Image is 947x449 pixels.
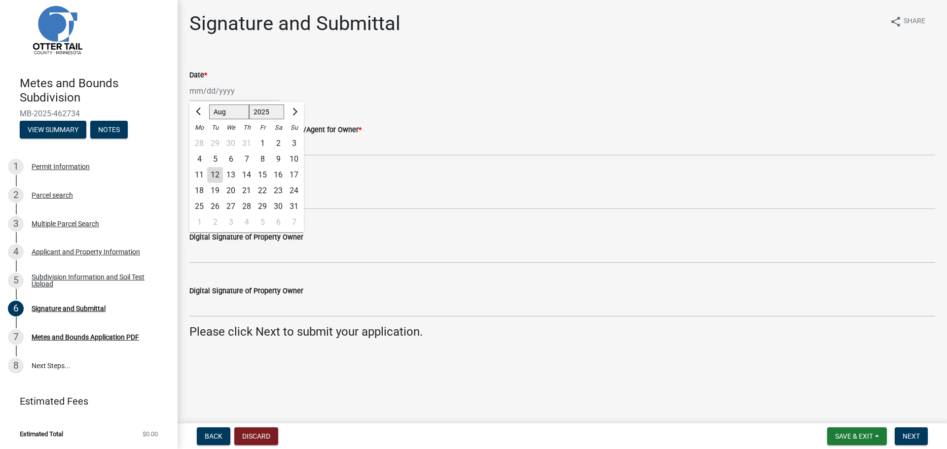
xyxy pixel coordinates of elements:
[20,126,86,134] wm-modal-confirm: Summary
[191,136,207,151] div: Monday, July 28, 2025
[270,136,286,151] div: 2
[255,151,270,167] div: Friday, August 8, 2025
[191,167,207,183] div: Monday, August 11, 2025
[191,199,207,214] div: Monday, August 25, 2025
[223,214,239,230] div: Wednesday, September 3, 2025
[270,167,286,183] div: Saturday, August 16, 2025
[286,199,302,214] div: 31
[903,432,920,440] span: Next
[223,199,239,214] div: 27
[890,16,902,28] i: share
[255,151,270,167] div: 8
[223,167,239,183] div: 13
[207,214,223,230] div: 2
[895,427,928,445] button: Next
[223,214,239,230] div: 3
[20,76,170,105] h4: Metes and Bounds Subdivision
[191,120,207,136] div: Mo
[191,183,207,199] div: Monday, August 18, 2025
[20,121,86,138] button: View Summary
[191,151,207,167] div: 4
[270,214,286,230] div: Saturday, September 6, 2025
[223,151,239,167] div: Wednesday, August 6, 2025
[239,136,255,151] div: Thursday, July 31, 2025
[234,427,278,445] button: Discard
[286,183,302,199] div: Sunday, August 24, 2025
[239,183,255,199] div: 21
[32,274,162,287] div: Subdivision Information and Soil Test Upload
[239,167,255,183] div: Thursday, August 14, 2025
[286,120,302,136] div: Su
[286,167,302,183] div: 17
[209,104,249,119] select: Select month
[255,199,270,214] div: Friday, August 29, 2025
[270,120,286,136] div: Sa
[239,183,255,199] div: Thursday, August 21, 2025
[207,151,223,167] div: 5
[191,183,207,199] div: 18
[32,248,140,255] div: Applicant and Property Information
[239,214,255,230] div: 4
[193,104,205,120] button: Previous month
[255,120,270,136] div: Fr
[191,136,207,151] div: 28
[189,288,303,295] label: Digital Signature of Property Owner
[207,167,223,183] div: 12
[239,151,255,167] div: Thursday, August 7, 2025
[32,334,139,341] div: Metes and Bounds Application PDF
[90,126,128,134] wm-modal-confirm: Notes
[255,167,270,183] div: 15
[189,72,207,79] label: Date
[207,120,223,136] div: Tu
[270,214,286,230] div: 6
[288,104,300,120] button: Next month
[239,199,255,214] div: 28
[239,151,255,167] div: 7
[904,16,925,28] span: Share
[143,431,158,437] span: $0.00
[90,121,128,138] button: Notes
[191,214,207,230] div: Monday, September 1, 2025
[8,159,24,174] div: 1
[205,432,222,440] span: Back
[835,432,873,440] span: Save & Exit
[189,234,303,241] label: Digital Signature of Property Owner
[239,199,255,214] div: Thursday, August 28, 2025
[286,136,302,151] div: Sunday, August 3, 2025
[191,151,207,167] div: Monday, August 4, 2025
[207,183,223,199] div: Tuesday, August 19, 2025
[189,81,280,101] input: mm/dd/yyyy
[207,136,223,151] div: Tuesday, July 29, 2025
[207,183,223,199] div: 19
[255,199,270,214] div: 29
[207,151,223,167] div: Tuesday, August 5, 2025
[270,167,286,183] div: 16
[286,183,302,199] div: 24
[270,136,286,151] div: Saturday, August 2, 2025
[255,136,270,151] div: Friday, August 1, 2025
[191,214,207,230] div: 1
[223,183,239,199] div: Wednesday, August 20, 2025
[286,199,302,214] div: Sunday, August 31, 2025
[827,427,887,445] button: Save & Exit
[197,427,230,445] button: Back
[207,199,223,214] div: Tuesday, August 26, 2025
[191,167,207,183] div: 11
[191,199,207,214] div: 25
[20,431,63,437] span: Estimated Total
[8,216,24,232] div: 3
[270,183,286,199] div: 23
[189,325,935,339] h4: Please click Next to submit your application.
[239,136,255,151] div: 31
[286,214,302,230] div: 7
[270,151,286,167] div: 9
[239,167,255,183] div: 14
[32,192,73,199] div: Parcel search
[286,151,302,167] div: Sunday, August 10, 2025
[223,199,239,214] div: Wednesday, August 27, 2025
[8,187,24,203] div: 2
[286,151,302,167] div: 10
[270,199,286,214] div: Saturday, August 30, 2025
[207,167,223,183] div: Tuesday, August 12, 2025
[255,214,270,230] div: 5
